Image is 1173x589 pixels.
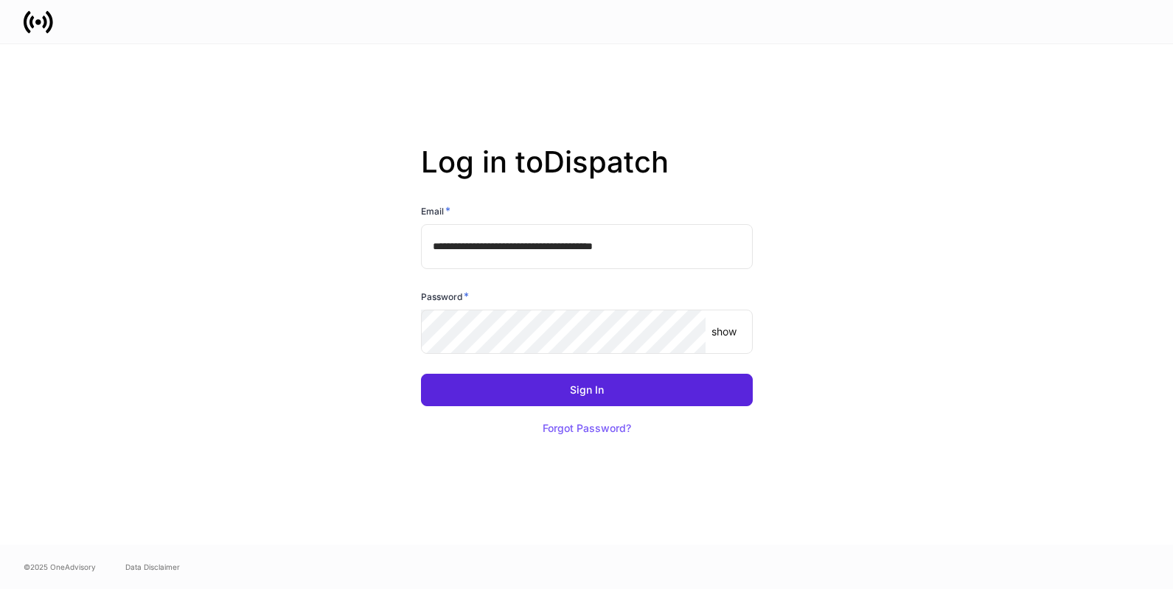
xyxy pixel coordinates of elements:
[421,289,469,304] h6: Password
[125,561,180,573] a: Data Disclaimer
[421,374,753,406] button: Sign In
[524,412,650,445] button: Forgot Password?
[570,385,604,395] div: Sign In
[421,144,753,203] h2: Log in to Dispatch
[711,324,737,339] p: show
[24,561,96,573] span: © 2025 OneAdvisory
[421,203,450,218] h6: Email
[543,423,631,433] div: Forgot Password?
